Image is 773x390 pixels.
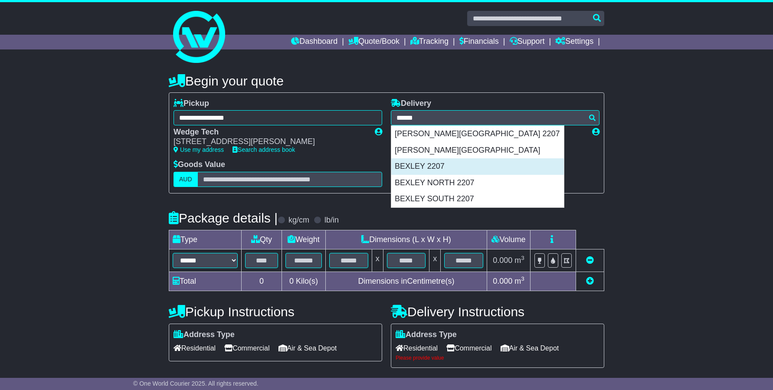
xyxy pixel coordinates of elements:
[325,272,487,291] td: Dimensions in Centimetre(s)
[348,35,400,49] a: Quote/Book
[429,249,441,272] td: x
[174,99,209,108] label: Pickup
[391,142,564,159] div: [PERSON_NAME][GEOGRAPHIC_DATA]
[586,277,594,285] a: Add new item
[487,230,530,249] td: Volume
[169,230,242,249] td: Type
[410,35,449,49] a: Tracking
[396,330,457,340] label: Address Type
[282,272,326,291] td: Kilo(s)
[391,158,564,175] div: BEXLEY 2207
[174,146,224,153] a: Use my address
[510,35,545,49] a: Support
[391,305,604,319] h4: Delivery Instructions
[501,341,559,355] span: Air & Sea Depot
[169,211,278,225] h4: Package details |
[586,256,594,265] a: Remove this item
[224,341,269,355] span: Commercial
[169,272,242,291] td: Total
[446,341,491,355] span: Commercial
[459,35,499,49] a: Financials
[242,230,282,249] td: Qty
[282,230,326,249] td: Weight
[174,128,366,137] div: Wedge Tech
[521,255,524,261] sup: 3
[169,305,382,319] h4: Pickup Instructions
[289,277,294,285] span: 0
[391,99,431,108] label: Delivery
[174,341,216,355] span: Residential
[514,256,524,265] span: m
[291,35,337,49] a: Dashboard
[391,175,564,191] div: BEXLEY NORTH 2207
[372,249,383,272] td: x
[278,341,337,355] span: Air & Sea Depot
[514,277,524,285] span: m
[396,341,438,355] span: Residential
[396,355,599,361] div: Please provide value
[133,380,259,387] span: © One World Courier 2025. All rights reserved.
[493,277,512,285] span: 0.000
[391,191,564,207] div: BEXLEY SOUTH 2207
[555,35,593,49] a: Settings
[242,272,282,291] td: 0
[391,126,564,142] div: [PERSON_NAME][GEOGRAPHIC_DATA] 2207
[174,160,225,170] label: Goods Value
[174,172,198,187] label: AUD
[169,74,604,88] h4: Begin your quote
[174,330,235,340] label: Address Type
[324,216,339,225] label: lb/in
[288,216,309,225] label: kg/cm
[493,256,512,265] span: 0.000
[521,275,524,282] sup: 3
[233,146,295,153] a: Search address book
[325,230,487,249] td: Dimensions (L x W x H)
[174,137,366,147] div: [STREET_ADDRESS][PERSON_NAME]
